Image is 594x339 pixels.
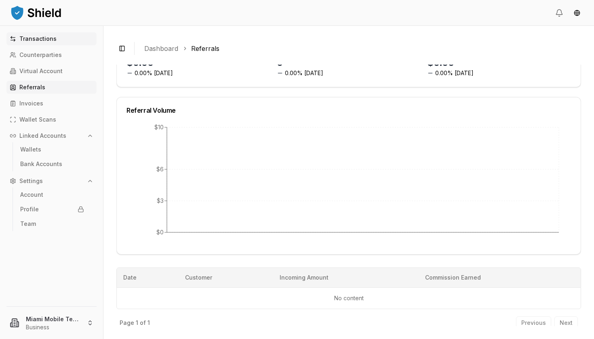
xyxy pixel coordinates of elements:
a: Bank Accounts [17,158,87,171]
p: Miami Mobile Technology [26,315,80,323]
a: Referrals [6,81,97,94]
p: Linked Accounts [19,133,66,139]
span: 0.00% [DATE] [135,69,173,77]
button: Miami Mobile TechnologyBusiness [3,310,100,336]
p: of [140,320,146,326]
a: Profile [17,203,87,216]
span: 0.00% [DATE] [435,69,474,77]
tspan: $6 [156,166,164,173]
tspan: $0 [156,229,164,236]
p: Wallets [20,147,41,152]
nav: breadcrumb [144,44,575,53]
img: ShieldPay Logo [10,4,62,21]
tspan: $3 [157,197,164,204]
p: Page [120,320,134,326]
span: 0.00% [DATE] [285,69,323,77]
p: 1 [147,320,150,326]
p: Profile [20,206,39,212]
a: Dashboard [144,44,178,53]
th: Commission Earned [419,268,581,287]
a: Virtual Account [6,65,97,78]
a: Transactions [6,32,97,45]
a: Invoices [6,97,97,110]
p: Team [20,221,36,227]
a: Referrals [191,44,219,53]
a: Counterparties [6,48,97,61]
p: 1 [136,320,138,326]
p: Referrals [19,84,45,90]
button: Linked Accounts [6,129,97,142]
p: No content [123,294,574,302]
p: Virtual Account [19,68,63,74]
a: Team [17,217,87,230]
p: Account [20,192,43,198]
div: Referral Volume [126,107,571,114]
p: Wallet Scans [19,117,56,122]
tspan: $10 [154,124,164,131]
a: Account [17,188,87,201]
p: Settings [19,178,43,184]
a: Wallet Scans [6,113,97,126]
button: Settings [6,175,97,187]
p: Bank Accounts [20,161,62,167]
p: Business [26,323,80,331]
p: Counterparties [19,52,62,58]
th: Date [117,268,179,287]
p: Invoices [19,101,43,106]
p: Transactions [19,36,57,42]
th: Customer [179,268,273,287]
th: Incoming Amount [273,268,419,287]
a: Wallets [17,143,87,156]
